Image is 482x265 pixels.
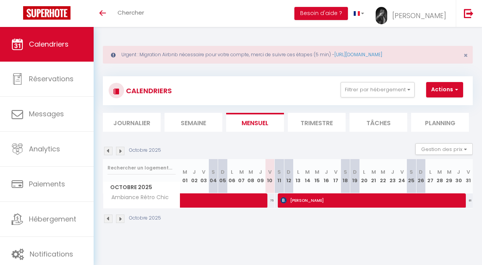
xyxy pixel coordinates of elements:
th: 24 [397,159,407,193]
abbr: J [391,168,394,176]
li: Journalier [103,113,161,132]
abbr: J [259,168,262,176]
th: 29 [445,159,454,193]
th: 16 [322,159,331,193]
abbr: L [429,168,432,176]
abbr: V [202,168,205,176]
span: Ambiance Rétro Chic [104,193,171,202]
abbr: S [277,168,281,176]
span: Analytics [29,144,60,154]
th: 04 [208,159,218,193]
th: 15 [312,159,322,193]
button: Gestion des prix [415,143,473,155]
li: Planning [411,113,469,132]
span: Octobre 2025 [103,182,180,193]
li: Mensuel [226,113,284,132]
abbr: M [239,168,244,176]
abbr: L [363,168,365,176]
th: 26 [416,159,426,193]
abbr: V [334,168,338,176]
button: Filtrer par hébergement [341,82,415,97]
abbr: J [193,168,196,176]
abbr: M [183,168,187,176]
th: 18 [341,159,350,193]
th: 17 [331,159,341,193]
p: Octobre 2025 [129,147,161,154]
div: 81 [464,193,473,208]
abbr: L [297,168,299,176]
h3: CALENDRIERS [124,82,172,99]
abbr: V [400,168,404,176]
th: 28 [435,159,445,193]
abbr: M [381,168,385,176]
abbr: M [437,168,442,176]
th: 01 [180,159,190,193]
abbr: V [268,168,272,176]
img: Super Booking [23,6,71,20]
th: 22 [378,159,388,193]
li: Trimestre [288,113,346,132]
abbr: D [221,168,225,176]
abbr: M [315,168,319,176]
img: logout [464,8,474,18]
th: 20 [359,159,369,193]
th: 11 [275,159,284,193]
span: Calendriers [29,39,69,49]
th: 13 [294,159,303,193]
button: Actions [426,82,463,97]
th: 27 [426,159,435,193]
th: 02 [190,159,199,193]
a: [URL][DOMAIN_NAME] [334,51,382,58]
th: 23 [388,159,398,193]
abbr: V [467,168,470,176]
abbr: J [325,168,328,176]
span: [PERSON_NAME] [392,11,446,20]
button: Close [464,52,468,59]
abbr: S [344,168,347,176]
abbr: L [231,168,233,176]
th: 08 [246,159,256,193]
th: 10 [265,159,275,193]
th: 06 [227,159,237,193]
th: 03 [199,159,209,193]
th: 31 [464,159,473,193]
abbr: M [305,168,310,176]
span: Paiements [29,179,65,189]
abbr: M [371,168,376,176]
abbr: M [249,168,253,176]
th: 07 [237,159,247,193]
abbr: S [410,168,413,176]
th: 21 [369,159,379,193]
span: Chercher [118,8,144,17]
abbr: M [447,168,452,176]
th: 19 [350,159,360,193]
li: Semaine [165,113,222,132]
th: 30 [454,159,464,193]
abbr: D [287,168,291,176]
span: Notifications [30,249,73,259]
input: Rechercher un logement... [107,161,176,175]
span: Messages [29,109,64,119]
th: 12 [284,159,294,193]
p: Octobre 2025 [129,215,161,222]
abbr: D [419,168,423,176]
div: Urgent : Migration Airbnb nécessaire pour votre compte, merci de suivre ces étapes (5 min) - [103,46,473,64]
span: Hébergement [29,214,76,224]
th: 25 [407,159,417,193]
span: × [464,50,468,60]
th: 14 [303,159,312,193]
span: Réservations [29,74,74,84]
li: Tâches [349,113,407,132]
abbr: D [353,168,357,176]
span: [PERSON_NAME] [280,193,459,208]
img: ... [376,7,387,24]
th: 05 [218,159,228,193]
abbr: S [212,168,215,176]
th: 09 [256,159,265,193]
abbr: J [457,168,460,176]
button: Besoin d'aide ? [294,7,348,20]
